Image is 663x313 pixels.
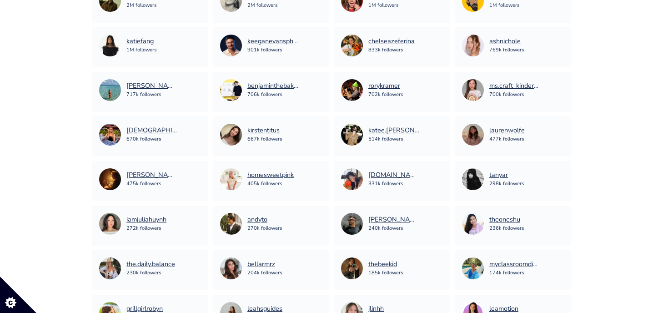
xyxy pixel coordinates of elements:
div: 706k followers [247,91,298,99]
img: 45012641945.jpg [462,79,484,101]
div: 331k followers [368,180,419,188]
div: 270k followers [247,225,282,232]
img: 9192474429.jpg [462,257,484,279]
a: katiefang [126,36,156,46]
div: 702k followers [368,91,403,99]
a: iamjuliahuynh [126,215,166,225]
div: 185k followers [368,269,403,277]
div: 833k followers [368,46,415,54]
div: 700k followers [489,91,540,99]
a: laurenwolfe [489,126,525,136]
img: 295869967.jpg [99,79,121,101]
a: bellarmrz [247,259,282,269]
a: andyto [247,215,282,225]
a: ashnichole [489,36,524,46]
div: 236k followers [489,225,524,232]
a: kirstentitus [247,126,282,136]
img: 3292290160.jpg [220,35,242,56]
div: 405k followers [247,180,294,188]
a: theoneshu [489,215,524,225]
img: 332759725.jpg [220,257,242,279]
img: 3143127070.jpg [220,79,242,101]
a: katee.[PERSON_NAME] [368,126,419,136]
a: homesweetpink [247,170,294,180]
a: myclassroomdiaries [489,259,540,269]
img: 6253881561.jpg [341,124,363,146]
a: keeganevansphoto [247,36,298,46]
img: 1507886482.jpg [341,213,363,235]
div: 174k followers [489,269,540,277]
div: 2M followers [126,2,156,10]
a: rorykramer [368,81,403,91]
img: 191704357.jpg [462,213,484,235]
div: 2M followers [247,2,298,10]
div: 670k followers [126,136,177,143]
img: 4517472480.jpg [99,35,121,56]
a: chelseazeferina [368,36,415,46]
img: 12317792197.jpg [341,168,363,190]
div: 717k followers [126,91,177,99]
a: ms.craft_kindergarten [489,81,540,91]
div: 1M followers [368,2,417,10]
div: 475k followers [126,180,177,188]
a: [DOMAIN_NAME] [368,170,419,180]
img: 21988282.jpg [462,35,484,56]
img: 5605981227.jpg [341,257,363,279]
div: 901k followers [247,46,298,54]
img: 3439380.jpg [220,213,242,235]
img: 16633156.jpg [462,124,484,146]
div: 477k followers [489,136,525,143]
div: 1M followers [126,46,156,54]
img: 21116879.jpg [220,124,242,146]
a: [DEMOGRAPHIC_DATA] [126,126,177,136]
div: 298k followers [489,180,524,188]
img: 7622518786.jpg [99,168,121,190]
div: 769k followers [489,46,524,54]
a: thebeekid [368,259,403,269]
img: 4227564586.jpg [220,168,242,190]
img: 338885195.jpg [341,35,363,56]
div: 514k followers [368,136,419,143]
div: 230k followers [126,269,175,277]
a: tanyar [489,170,524,180]
a: [PERSON_NAME].[PERSON_NAME] [126,170,177,180]
img: 7328284.jpg [99,257,121,279]
img: 57202260641.jpg [99,124,121,146]
a: the.daily.balance [126,259,175,269]
div: 667k followers [247,136,282,143]
a: [PERSON_NAME][DOMAIN_NAME] [368,215,419,225]
div: 272k followers [126,225,166,232]
div: 1M followers [489,2,540,10]
img: 1366329909.jpg [462,168,484,190]
div: 204k followers [247,269,282,277]
a: [PERSON_NAME].[PERSON_NAME] [126,81,177,91]
img: 4163428926.jpg [99,213,121,235]
a: benjaminthebaker [247,81,298,91]
div: 240k followers [368,225,419,232]
img: 12050843.jpg [341,79,363,101]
